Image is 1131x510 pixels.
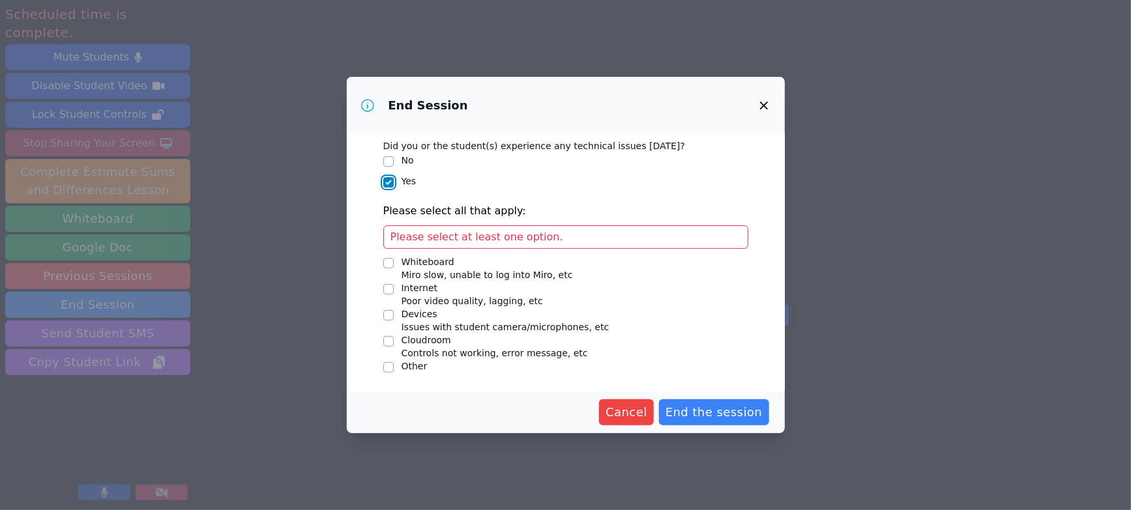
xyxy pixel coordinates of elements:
span: Poor video quality, lagging, etc [402,296,543,306]
span: Please select at least one option. [390,231,563,243]
label: Yes [402,176,417,186]
p: Please select all that apply: [383,203,748,219]
h3: End Session [389,98,468,113]
div: Devices [402,307,610,320]
span: Cancel [606,403,647,421]
legend: Did you or the student(s) experience any technical issues [DATE]? [383,134,685,154]
div: Cloudroom [402,333,588,347]
div: Other [402,360,428,373]
div: Internet [402,281,543,294]
span: End the session [666,403,763,421]
span: Controls not working, error message, etc [402,348,588,358]
span: Miro slow, unable to log into Miro, etc [402,270,573,280]
button: End the session [659,399,769,425]
div: Whiteboard [402,255,573,268]
span: Issues with student camera/microphones, etc [402,322,610,332]
button: Cancel [599,399,654,425]
label: No [402,155,414,165]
